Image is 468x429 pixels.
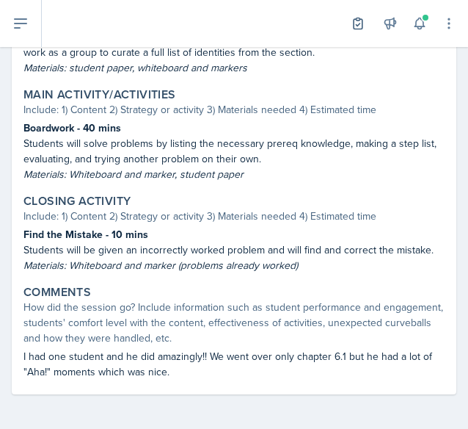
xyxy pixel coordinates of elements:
[23,349,445,380] p: I had one student and he did amazingly!! We went over only chapter 6.1 but he had a lot of "Aha!"...
[23,87,176,102] label: Main Activity/Activities
[23,120,121,135] strong: Boardwork - 40 mins
[23,285,91,300] label: Comments
[23,242,445,258] p: Students will be given an incorrectly worked problem and will find and correct the mistake.
[23,60,247,75] em: Materials: student paper, whiteboard and markers
[23,194,131,209] label: Closing Activity
[23,102,445,118] div: Include: 1) Content 2) Strategy or activity 3) Materials needed 4) Estimated time
[23,300,445,346] div: How did the session go? Include information such as student performance and engagement, students'...
[23,209,445,224] div: Include: 1) Content 2) Strategy or activity 3) Materials needed 4) Estimated time
[23,167,244,181] em: Materials: Whiteboard and marker, student paper
[23,227,148,242] strong: Find the Mistake - 10 mins
[23,258,298,273] em: Materials: Whiteboard and marker (problems already worked)
[23,136,445,167] p: Students will solve problems by listing the necessary prereq knowledge, making a step list, evalu...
